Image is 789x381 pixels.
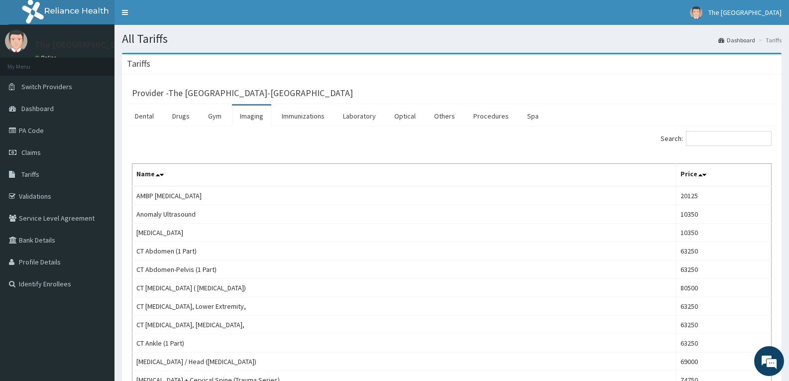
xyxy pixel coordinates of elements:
[132,89,353,98] h3: Provider - The [GEOGRAPHIC_DATA]-[GEOGRAPHIC_DATA]
[18,50,40,75] img: d_794563401_company_1708531726252_794563401
[52,56,167,69] div: Chat with us now
[676,297,772,316] td: 63250
[35,40,134,49] p: The [GEOGRAPHIC_DATA]
[5,30,27,52] img: User Image
[132,260,676,279] td: CT Abdomen-Pelvis (1 Part)
[686,131,772,146] input: Search:
[676,242,772,260] td: 63250
[132,279,676,297] td: CT [MEDICAL_DATA] ( [MEDICAL_DATA])
[676,260,772,279] td: 63250
[335,106,384,127] a: Laboratory
[676,353,772,371] td: 69000
[132,164,676,187] th: Name
[132,334,676,353] td: CT Ankle (1 Part)
[718,36,755,44] a: Dashboard
[756,36,782,44] li: Tariffs
[519,106,547,127] a: Spa
[676,279,772,297] td: 80500
[200,106,229,127] a: Gym
[58,126,137,226] span: We're online!
[132,242,676,260] td: CT Abdomen (1 Part)
[21,170,39,179] span: Tariffs
[274,106,333,127] a: Immunizations
[132,353,676,371] td: [MEDICAL_DATA] / Head ([MEDICAL_DATA])
[690,6,702,19] img: User Image
[21,82,72,91] span: Switch Providers
[122,32,782,45] h1: All Tariffs
[676,186,772,205] td: 20125
[163,5,187,29] div: Minimize live chat window
[676,205,772,224] td: 10350
[21,148,41,157] span: Claims
[465,106,517,127] a: Procedures
[132,186,676,205] td: AMBP [MEDICAL_DATA]
[426,106,463,127] a: Others
[132,205,676,224] td: Anomaly Ultrasound
[127,59,150,68] h3: Tariffs
[676,224,772,242] td: 10350
[5,272,190,307] textarea: Type your message and hit 'Enter'
[232,106,271,127] a: Imaging
[676,316,772,334] td: 63250
[676,164,772,187] th: Price
[132,297,676,316] td: CT [MEDICAL_DATA], Lower Extremity,
[676,334,772,353] td: 63250
[661,131,772,146] label: Search:
[164,106,198,127] a: Drugs
[708,8,782,17] span: The [GEOGRAPHIC_DATA]
[386,106,424,127] a: Optical
[132,224,676,242] td: [MEDICAL_DATA]
[132,316,676,334] td: CT [MEDICAL_DATA], [MEDICAL_DATA],
[35,54,59,61] a: Online
[21,104,54,113] span: Dashboard
[127,106,162,127] a: Dental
